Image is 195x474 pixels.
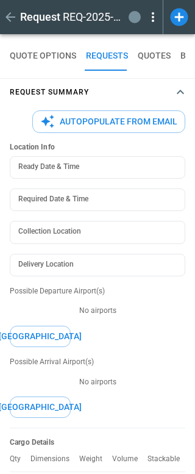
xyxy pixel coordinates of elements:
[10,438,185,447] h6: Cargo Details
[10,156,177,179] input: Choose date
[10,397,71,418] button: [GEOGRAPHIC_DATA]
[147,454,190,464] p: Stackable
[30,454,79,464] p: Dimensions
[10,41,76,71] button: QUOTE OPTIONS
[10,357,185,367] p: Possible Arrival Airport(s)
[10,286,185,296] p: Possible Departure Airport(s)
[32,110,185,133] button: Autopopulate from Email
[10,454,30,464] p: Qty
[131,13,138,21] span: draft
[112,454,147,464] p: Volume
[10,326,71,347] button: [GEOGRAPHIC_DATA]
[20,10,60,24] h1: Request
[79,454,112,464] p: Weight
[10,90,89,95] h4: Request Summary
[138,41,171,71] button: QUOTES
[10,143,185,152] h6: Location Info
[10,306,185,316] p: No airports
[10,377,185,387] p: No airports
[10,189,177,211] input: Choose date
[86,41,128,71] button: REQUESTS
[63,10,124,24] h2: REQ-2025-011080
